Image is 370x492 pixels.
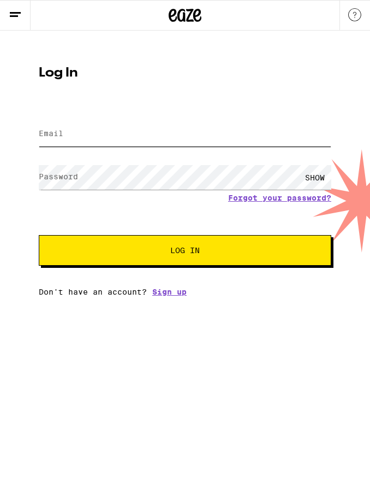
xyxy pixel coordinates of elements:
h1: Log In [39,67,331,80]
div: Don't have an account? [39,288,331,296]
button: Log In [39,235,331,266]
span: Log In [170,247,200,254]
label: Email [39,129,63,138]
label: Password [39,172,78,181]
a: Forgot your password? [228,194,331,202]
div: SHOW [299,165,331,190]
input: Email [39,122,331,147]
a: Sign up [152,288,187,296]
